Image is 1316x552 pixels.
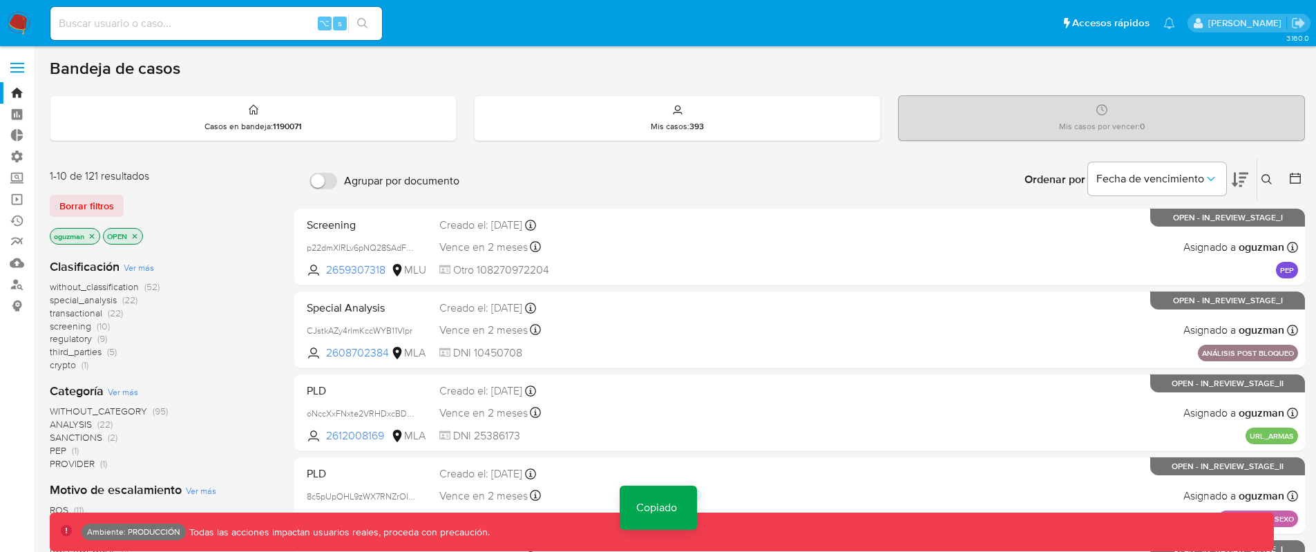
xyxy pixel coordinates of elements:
p: omar.guzman@mercadolibre.com.co [1208,17,1286,30]
input: Buscar usuario o caso... [50,15,382,32]
span: ⌥ [319,17,330,30]
span: s [338,17,342,30]
a: Notificaciones [1163,17,1175,29]
a: Salir [1291,16,1306,30]
span: Accesos rápidos [1072,16,1150,30]
button: search-icon [348,14,376,33]
p: Ambiente: PRODUCCIÓN [87,529,180,535]
p: Todas las acciones impactan usuarios reales, proceda con precaución. [186,526,490,539]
